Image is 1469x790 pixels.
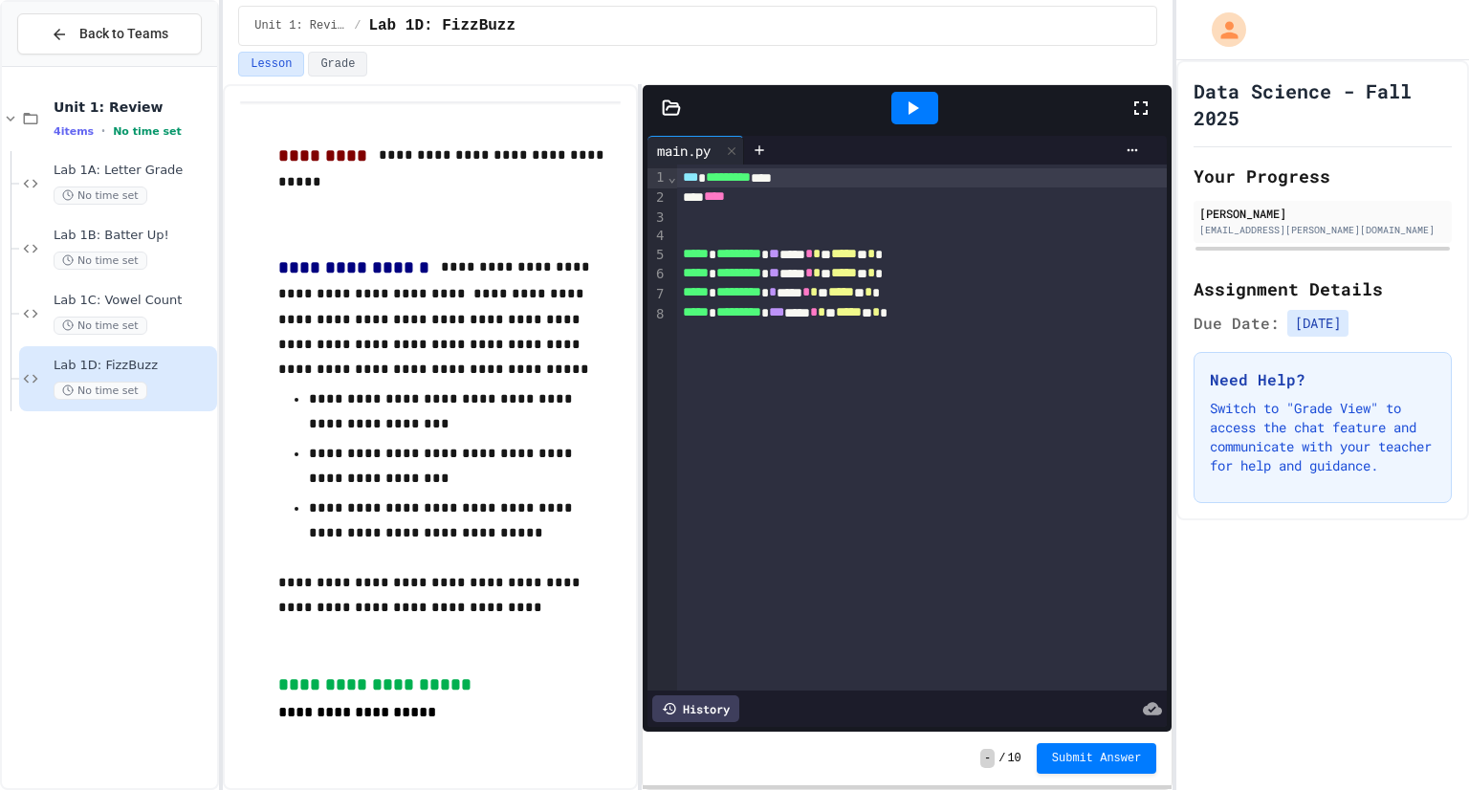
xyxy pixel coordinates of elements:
[1199,223,1446,237] div: [EMAIL_ADDRESS][PERSON_NAME][DOMAIN_NAME]
[54,187,147,205] span: No time set
[1199,205,1446,222] div: [PERSON_NAME]
[647,188,667,208] div: 2
[54,163,213,179] span: Lab 1A: Letter Grade
[1310,630,1450,712] iframe: chat widget
[1192,8,1251,52] div: My Account
[1194,275,1452,302] h2: Assignment Details
[17,13,202,55] button: Back to Teams
[1210,368,1436,391] h3: Need Help?
[647,208,667,228] div: 3
[54,125,94,138] span: 4 items
[998,751,1005,766] span: /
[238,52,304,77] button: Lesson
[54,382,147,400] span: No time set
[1194,312,1280,335] span: Due Date:
[354,18,361,33] span: /
[647,265,667,285] div: 6
[1389,713,1450,771] iframe: chat widget
[647,227,667,246] div: 4
[647,136,744,165] div: main.py
[79,24,168,44] span: Back to Teams
[101,123,105,139] span: •
[647,246,667,266] div: 5
[1194,77,1452,131] h1: Data Science - Fall 2025
[667,169,676,185] span: Fold line
[1210,399,1436,475] p: Switch to "Grade View" to access the chat feature and communicate with your teacher for help and ...
[54,317,147,335] span: No time set
[113,125,182,138] span: No time set
[652,695,739,722] div: History
[647,141,720,161] div: main.py
[647,285,667,305] div: 7
[1194,163,1452,189] h2: Your Progress
[368,14,515,37] span: Lab 1D: FizzBuzz
[1287,310,1348,337] span: [DATE]
[54,228,213,244] span: Lab 1B: Batter Up!
[54,358,213,374] span: Lab 1D: FizzBuzz
[1007,751,1020,766] span: 10
[54,252,147,270] span: No time set
[54,293,213,309] span: Lab 1C: Vowel Count
[980,749,995,768] span: -
[308,52,367,77] button: Grade
[54,99,213,116] span: Unit 1: Review
[1052,751,1142,766] span: Submit Answer
[647,305,667,325] div: 8
[1037,743,1157,774] button: Submit Answer
[647,168,667,188] div: 1
[254,18,346,33] span: Unit 1: Review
